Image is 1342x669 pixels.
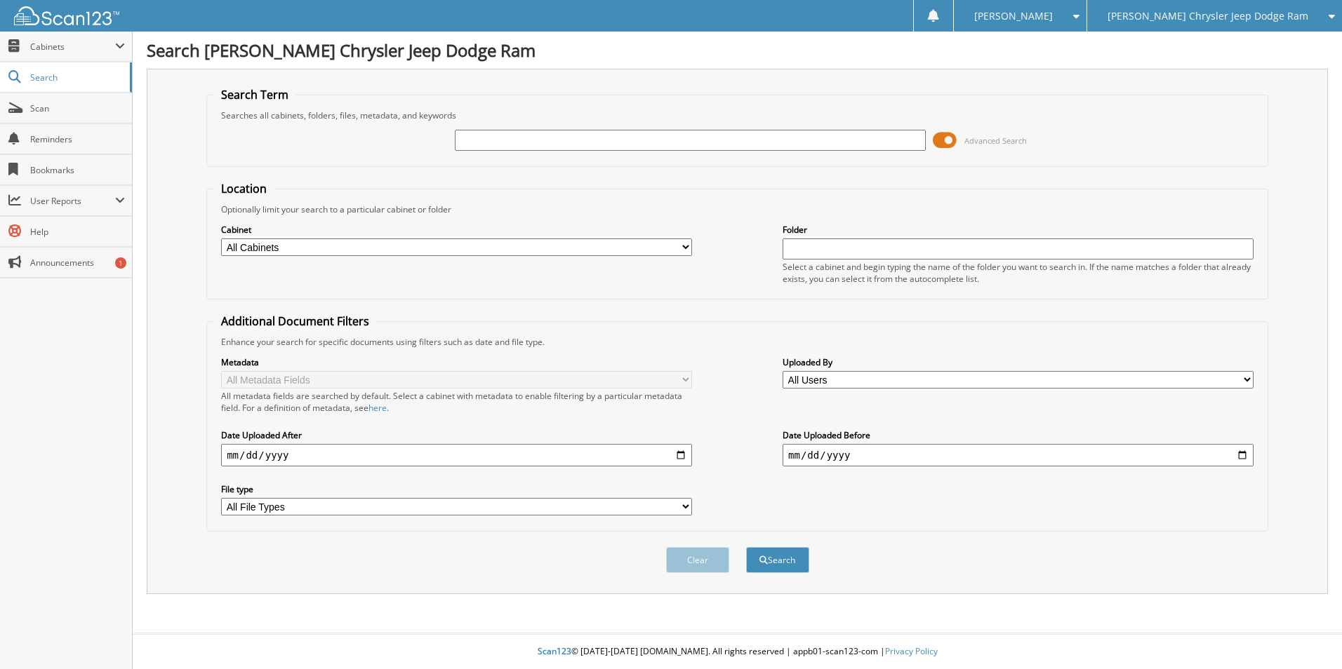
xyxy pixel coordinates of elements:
[214,336,1261,348] div: Enhance your search for specific documents using filters such as date and file type.
[115,257,126,269] div: 1
[30,195,115,207] span: User Reports
[30,257,125,269] span: Announcements
[783,444,1254,466] input: end
[964,135,1027,146] span: Advanced Search
[214,87,295,102] legend: Search Term
[221,390,692,414] div: All metadata fields are searched by default. Select a cabinet with metadata to enable filtering b...
[147,39,1328,62] h1: Search [PERSON_NAME] Chrysler Jeep Dodge Ram
[214,109,1261,121] div: Searches all cabinets, folders, files, metadata, and keywords
[1108,12,1308,20] span: [PERSON_NAME] Chrysler Jeep Dodge Ram
[666,547,729,573] button: Clear
[30,41,115,53] span: Cabinets
[783,224,1254,236] label: Folder
[221,444,692,466] input: start
[783,261,1254,285] div: Select a cabinet and begin typing the name of the folder you want to search in. If the name match...
[885,645,938,657] a: Privacy Policy
[214,313,376,329] legend: Additional Document Filters
[214,203,1261,215] div: Optionally limit your search to a particular cabinet or folder
[30,102,125,114] span: Scan
[30,72,123,83] span: Search
[221,483,692,495] label: File type
[221,224,692,236] label: Cabinet
[214,181,274,196] legend: Location
[30,226,125,238] span: Help
[538,645,571,657] span: Scan123
[783,429,1254,441] label: Date Uploaded Before
[30,164,125,176] span: Bookmarks
[368,402,387,414] a: here
[14,6,119,25] img: scan123-logo-white.svg
[746,547,809,573] button: Search
[30,133,125,145] span: Reminders
[974,12,1053,20] span: [PERSON_NAME]
[133,635,1342,669] div: © [DATE]-[DATE] [DOMAIN_NAME]. All rights reserved | appb01-scan123-com |
[221,429,692,441] label: Date Uploaded After
[783,356,1254,368] label: Uploaded By
[221,356,692,368] label: Metadata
